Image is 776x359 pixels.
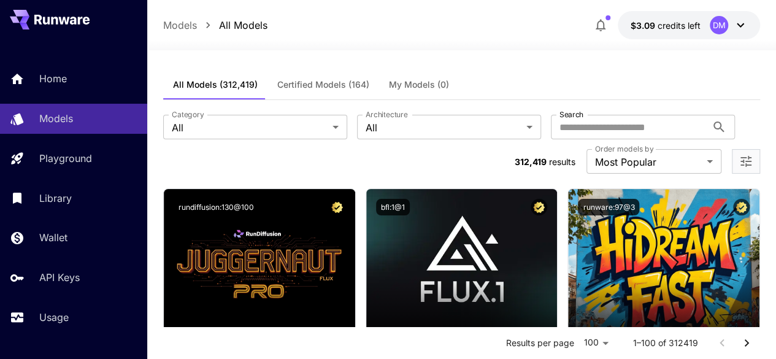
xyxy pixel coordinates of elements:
span: results [549,156,575,167]
a: All Models [219,18,267,33]
div: DM [710,16,728,34]
label: Search [559,109,583,120]
p: Usage [39,310,69,325]
span: All Models (312,419) [173,79,258,90]
button: Open more filters [739,154,753,169]
button: runware:97@3 [578,199,639,215]
button: rundiffusion:130@100 [174,199,259,215]
a: Models [163,18,197,33]
button: Certified Model – Vetted for best performance and includes a commercial license. [329,199,345,215]
span: All [172,120,328,135]
button: $3.08607DM [618,11,760,39]
button: Go to next page [734,331,759,355]
p: API Keys [39,270,80,285]
p: Wallet [39,230,67,245]
span: 312,419 [515,156,547,167]
span: Certified Models (164) [277,79,369,90]
span: credits left [657,20,700,31]
div: 100 [578,334,613,352]
button: Certified Model – Vetted for best performance and includes a commercial license. [531,199,547,215]
label: Category [172,109,204,120]
p: Playground [39,151,92,166]
span: My Models (0) [389,79,449,90]
p: Library [39,191,72,206]
span: Most Popular [595,155,702,169]
p: Results per page [505,337,574,349]
button: Certified Model – Vetted for best performance and includes a commercial license. [733,199,750,215]
button: bfl:1@1 [376,199,410,215]
div: $3.08607 [630,19,700,32]
p: Models [39,111,73,126]
p: Home [39,71,67,86]
label: Architecture [366,109,407,120]
p: 1–100 of 312419 [632,337,697,349]
span: All [366,120,521,135]
span: $3.09 [630,20,657,31]
label: Order models by [595,144,653,154]
nav: breadcrumb [163,18,267,33]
